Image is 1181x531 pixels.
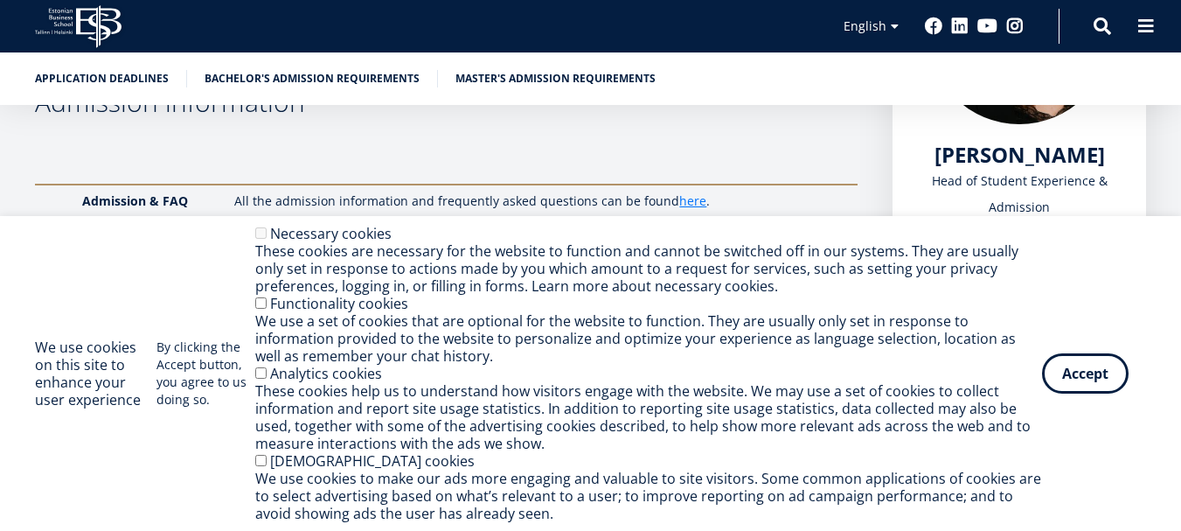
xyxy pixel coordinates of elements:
[977,17,997,35] a: Youtube
[455,70,656,87] a: Master's admission requirements
[951,17,969,35] a: Linkedin
[270,364,382,383] label: Analytics cookies
[35,89,858,115] h3: Admission information
[927,168,1111,220] div: Head of Student Experience & Admission
[156,339,255,409] p: By clicking the Accept button, you agree to us doing so.
[226,185,858,220] td: All the admission information and frequently asked questions can be found .
[925,17,942,35] a: Facebook
[35,70,169,87] a: Application deadlines
[205,70,420,87] a: Bachelor's admission requirements
[255,242,1042,295] div: These cookies are necessary for the website to function and cannot be switched off in our systems...
[679,192,706,210] a: here
[1042,353,1129,394] button: Accept
[82,192,188,209] strong: Admission & FAQ
[35,339,156,409] h2: We use cookies on this site to enhance your user experience
[270,224,392,243] label: Necessary cookies
[934,142,1105,168] a: [PERSON_NAME]
[270,294,408,313] label: Functionality cookies
[270,451,475,471] label: [DEMOGRAPHIC_DATA] cookies
[255,470,1042,522] div: We use cookies to make our ads more engaging and valuable to site visitors. Some common applicati...
[255,382,1042,452] div: These cookies help us to understand how visitors engage with the website. We may use a set of coo...
[255,312,1042,365] div: We use a set of cookies that are optional for the website to function. They are usually only set ...
[1006,17,1024,35] a: Instagram
[934,140,1105,169] span: [PERSON_NAME]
